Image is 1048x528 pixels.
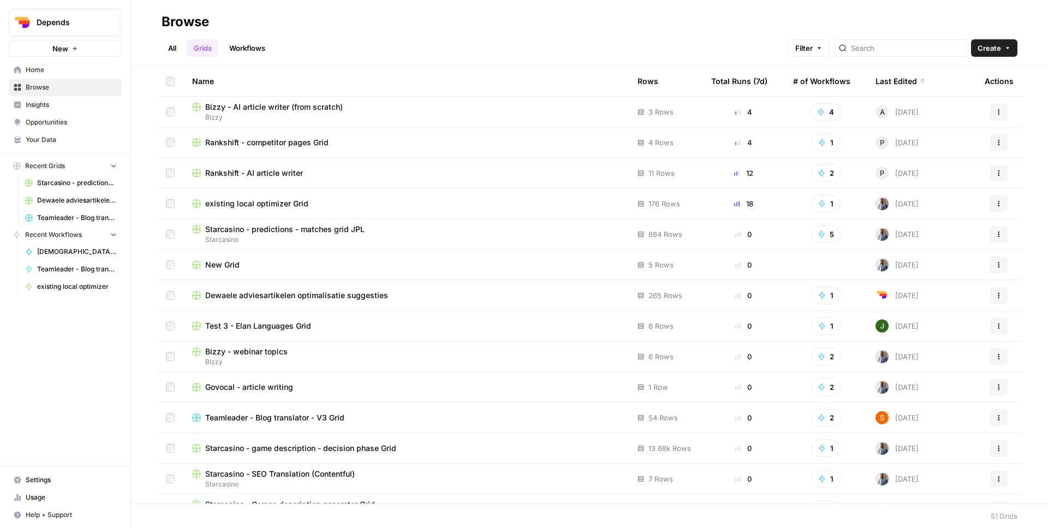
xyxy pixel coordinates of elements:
[880,168,884,179] span: P
[205,382,293,393] span: Govocal - article writing
[37,17,103,28] span: Depends
[26,135,117,145] span: Your Data
[711,351,776,362] div: 0
[876,136,919,149] div: [DATE]
[223,39,272,57] a: Workflows
[876,350,889,363] img: 542af2wjek5zirkck3dd1n2hljhm
[9,40,122,57] button: New
[876,289,919,302] div: [DATE]
[192,112,620,122] span: BIzzy
[192,259,620,270] a: New Grid
[648,259,674,270] span: 5 Rows
[876,319,889,333] img: ibvp2fn0xxp1avljsga1xqf48l9o
[648,443,691,454] span: 13.68k Rows
[971,39,1017,57] button: Create
[25,161,65,171] span: Recent Grids
[9,9,122,36] button: Workspace: Depends
[192,357,620,367] span: BIzzy
[9,131,122,149] a: Your Data
[711,321,776,331] div: 0
[192,198,620,209] a: existing local optimizer Grid
[811,134,841,151] button: 1
[876,503,919,516] div: [DATE]
[9,158,122,174] button: Recent Grids
[876,381,919,394] div: [DATE]
[876,472,889,485] img: 542af2wjek5zirkck3dd1n2hljhm
[187,39,218,57] a: Grids
[876,66,926,96] div: Last Edited
[37,282,117,292] span: existing local optimizer
[192,290,620,301] a: Dewaele adviesartikelen optimalisatie suggesties
[205,443,396,454] span: Starcasino - game description - decision phase Grid
[991,511,1017,521] div: 51 Grids
[876,350,919,363] div: [DATE]
[192,102,620,122] a: Bizzy - AI article writer (from scratch)BIzzy
[648,321,674,331] span: 6 Rows
[711,137,776,148] div: 4
[205,168,303,179] span: Rankshift - AI article writer
[811,195,841,212] button: 1
[648,106,674,117] span: 3 Rows
[811,226,841,243] button: 5
[810,103,841,121] button: 4
[9,114,122,131] a: Opportunities
[205,224,365,235] span: Starcasino - predictions - matches grid JPL
[192,412,620,423] a: Teamleader - Blog translator - V3 Grid
[205,102,343,112] span: Bizzy - AI article writer (from scratch)
[876,442,889,455] img: 542af2wjek5zirkck3dd1n2hljhm
[711,290,776,301] div: 0
[876,289,889,302] img: 5uoylj4myb5vgh24feeu24gzcre0
[811,501,841,518] button: 5
[26,475,117,485] span: Settings
[205,290,388,301] span: Dewaele adviesartikelen optimalisatie suggesties
[876,258,919,271] div: [DATE]
[205,321,311,331] span: Test 3 - Elan Languages Grid
[26,65,117,75] span: Home
[205,412,344,423] span: Teamleader - Blog translator - V3 Grid
[205,499,375,510] span: Starcasino - Games description generator Grid
[811,440,841,457] button: 1
[876,167,919,180] div: [DATE]
[25,230,82,240] span: Recent Workflows
[20,209,122,227] a: Teamleader - Blog translator - V3 Grid
[192,168,620,179] a: Rankshift - AI article writer
[811,409,841,426] button: 2
[648,168,675,179] span: 11 Rows
[205,137,329,148] span: Rankshift - competitor pages Grid
[26,100,117,110] span: Insights
[162,39,183,57] a: All
[811,317,841,335] button: 1
[26,493,117,502] span: Usage
[876,258,889,271] img: 542af2wjek5zirkck3dd1n2hljhm
[192,382,620,393] a: Govocal - article writing
[192,137,620,148] a: Rankshift - competitor pages Grid
[876,442,919,455] div: [DATE]
[876,228,919,241] div: [DATE]
[648,412,678,423] span: 54 Rows
[26,117,117,127] span: Opportunities
[192,468,620,489] a: Starcasino - SEO Translation (Contentful)Starcasino
[192,479,620,489] span: Starcasino
[711,198,776,209] div: 18
[648,198,680,209] span: 176 Rows
[37,264,117,274] span: Teamleader - Blog translator - V3
[648,290,682,301] span: 265 Rows
[648,351,674,362] span: 6 Rows
[9,227,122,243] button: Recent Workflows
[880,137,884,148] span: P
[711,443,776,454] div: 0
[13,13,32,32] img: Depends Logo
[880,106,885,117] span: A
[876,228,889,241] img: 542af2wjek5zirkck3dd1n2hljhm
[205,468,355,479] span: Starcasino - SEO Translation (Contentful)
[20,260,122,278] a: Teamleader - Blog translator - V3
[711,66,767,96] div: Total Runs (7d)
[711,473,776,484] div: 0
[876,105,919,118] div: [DATE]
[205,259,240,270] span: New Grid
[192,499,620,520] a: Starcasino - Games description generator GridStarcasino
[37,195,117,205] span: Dewaele adviesartikelen optimalisatie suggesties
[811,164,841,182] button: 2
[811,470,841,488] button: 1
[205,198,308,209] span: existing local optimizer Grid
